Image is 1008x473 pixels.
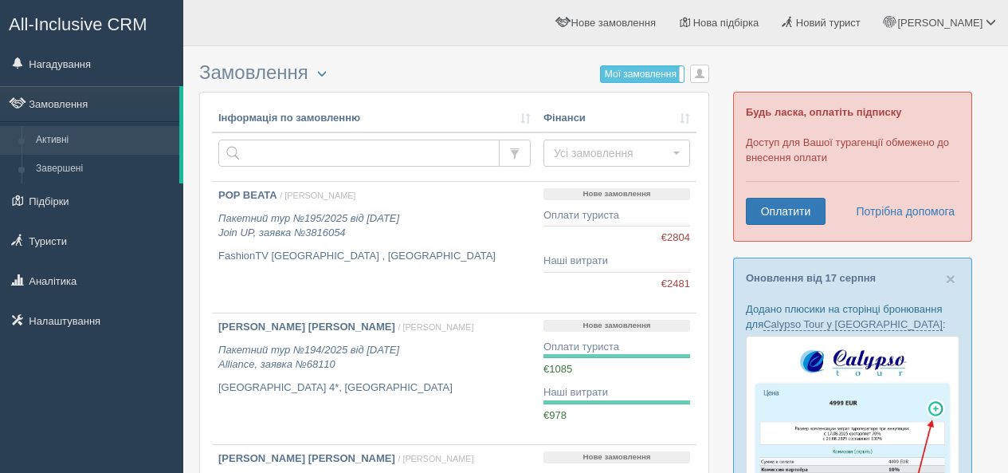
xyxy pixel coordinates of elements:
[543,320,690,332] p: Нове замовлення
[212,313,537,444] a: [PERSON_NAME] [PERSON_NAME] / [PERSON_NAME] Пакетний тур №194/2025 від [DATE]Alliance, заявка №68...
[212,182,537,313] a: POP BEATA / [PERSON_NAME] Пакетний тур №195/2025 від [DATE]Join UP, заявка №3816054 FashionTV [GE...
[218,249,531,264] p: FashionTV [GEOGRAPHIC_DATA] , [GEOGRAPHIC_DATA]
[218,212,399,239] i: Пакетний тур №195/2025 від [DATE] Join UP, заявка №3816054
[543,188,690,200] p: Нове замовлення
[746,302,959,332] p: Додано плюсики на сторінці бронювання для :
[796,17,861,29] span: Новий турист
[543,208,690,223] div: Оплати туриста
[280,191,355,200] span: / [PERSON_NAME]
[661,231,690,246] span: €2804
[9,14,147,34] span: All-Inclusive CRM
[218,189,277,201] b: POP BEATA
[897,17,983,29] span: [PERSON_NAME]
[199,62,709,84] h3: Замовлення
[543,140,690,167] button: Усі замовлення
[543,409,567,421] span: €978
[746,106,901,118] b: Будь ласка, оплатіть підписку
[398,322,473,332] span: / [PERSON_NAME]
[763,318,943,331] a: Calypso Tour у [GEOGRAPHIC_DATA]
[571,17,656,29] span: Нове замовлення
[218,111,531,126] a: Інформація по замовленню
[29,126,179,155] a: Активні
[946,270,955,288] span: ×
[693,17,759,29] span: Нова підбірка
[661,277,690,292] span: €2481
[398,454,473,463] span: / [PERSON_NAME]
[946,270,955,287] button: Close
[543,254,690,269] div: Наші витрати
[845,198,955,225] a: Потрібна допомога
[543,385,690,400] div: Наші витрати
[218,344,399,371] i: Пакетний тур №194/2025 від [DATE] Alliance, заявка №68110
[218,140,500,167] input: Пошук за номером замовлення, ПІБ або паспортом туриста
[733,92,972,242] div: Доступ для Вашої турагенції обмежено до внесення оплати
[554,145,669,161] span: Усі замовлення
[543,451,690,463] p: Нове замовлення
[746,198,826,225] a: Оплатити
[746,272,876,284] a: Оновлення від 17 серпня
[29,155,179,183] a: Завершені
[543,111,690,126] a: Фінанси
[543,363,572,375] span: €1085
[601,66,684,82] label: Мої замовлення
[543,340,690,355] div: Оплати туриста
[1,1,182,45] a: All-Inclusive CRM
[218,452,395,464] b: [PERSON_NAME] [PERSON_NAME]
[218,380,531,396] p: [GEOGRAPHIC_DATA] 4*, [GEOGRAPHIC_DATA]
[218,321,395,333] b: [PERSON_NAME] [PERSON_NAME]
